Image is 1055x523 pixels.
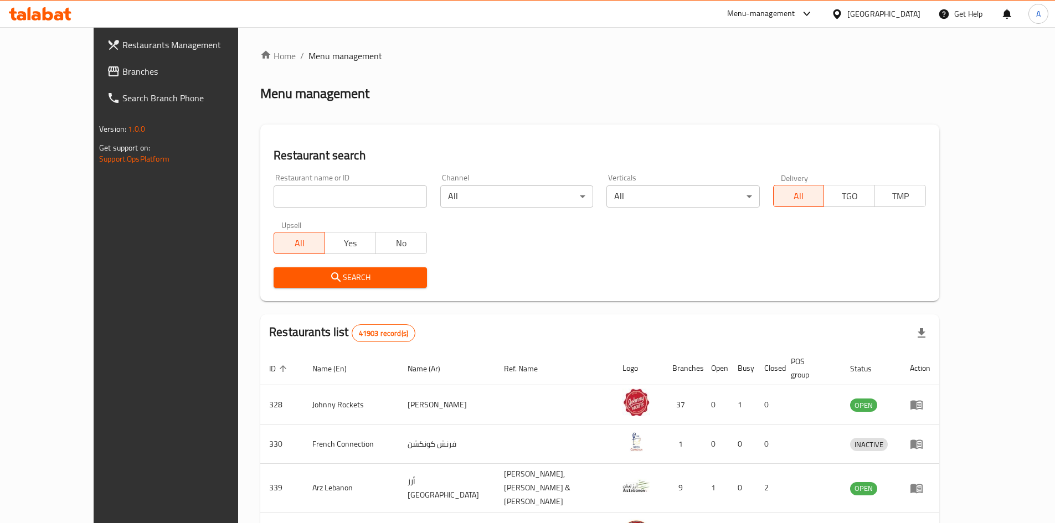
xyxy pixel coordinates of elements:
button: All [773,185,825,207]
td: Arz Lebanon [303,464,399,512]
th: Closed [755,351,782,385]
span: TGO [828,188,871,204]
span: Ref. Name [504,362,552,375]
span: Search Branch Phone [122,91,261,105]
td: 0 [755,385,782,424]
div: Menu [910,481,930,495]
span: POS group [791,355,828,381]
span: 41903 record(s) [352,328,415,339]
a: Search Branch Phone [98,85,270,111]
td: 1 [729,385,755,424]
button: Search [274,267,426,288]
button: All [274,232,325,254]
input: Search for restaurant name or ID.. [274,185,426,208]
span: Version: [99,122,126,136]
td: [PERSON_NAME] [399,385,495,424]
img: French Connection [622,428,650,455]
td: 0 [755,424,782,464]
span: Branches [122,65,261,78]
td: 0 [729,424,755,464]
span: TMP [879,188,922,204]
a: Support.OpsPlatform [99,152,169,166]
img: Arz Lebanon [622,472,650,500]
div: Menu [910,398,930,411]
span: A [1036,8,1041,20]
div: All [440,185,593,208]
td: 1 [702,464,729,512]
td: 0 [729,464,755,512]
span: Name (En) [312,362,361,375]
td: [PERSON_NAME],[PERSON_NAME] & [PERSON_NAME] [495,464,614,512]
th: Open [702,351,729,385]
div: INACTIVE [850,438,888,451]
div: All [606,185,759,208]
a: Home [260,49,296,63]
td: French Connection [303,424,399,464]
div: [GEOGRAPHIC_DATA] [847,8,920,20]
td: 339 [260,464,303,512]
th: Busy [729,351,755,385]
a: Restaurants Management [98,32,270,58]
div: Menu-management [727,7,795,20]
td: 37 [663,385,702,424]
li: / [300,49,304,63]
label: Delivery [781,174,809,182]
td: 0 [702,424,729,464]
div: Export file [908,320,935,346]
span: All [778,188,820,204]
h2: Menu management [260,85,369,102]
span: Name (Ar) [408,362,455,375]
span: Search [282,271,418,284]
img: Johnny Rockets [622,389,650,416]
th: Action [901,351,939,385]
td: 330 [260,424,303,464]
span: 1.0.0 [128,122,145,136]
button: Yes [325,232,376,254]
td: Johnny Rockets [303,385,399,424]
span: No [380,235,423,251]
span: Yes [330,235,372,251]
span: ID [269,362,290,375]
div: Menu [910,437,930,450]
span: OPEN [850,482,877,495]
td: 2 [755,464,782,512]
span: Restaurants Management [122,38,261,51]
td: 328 [260,385,303,424]
span: Status [850,362,886,375]
span: All [279,235,321,251]
span: Menu management [308,49,382,63]
span: Get support on: [99,141,150,155]
span: INACTIVE [850,438,888,451]
nav: breadcrumb [260,49,939,63]
label: Upsell [281,221,302,229]
div: Total records count [352,324,415,342]
button: TGO [824,185,875,207]
h2: Restaurants list [269,324,415,342]
td: 0 [702,385,729,424]
th: Logo [614,351,663,385]
h2: Restaurant search [274,147,926,164]
td: فرنش كونكشن [399,424,495,464]
button: No [375,232,427,254]
button: TMP [874,185,926,207]
div: OPEN [850,482,877,495]
td: أرز [GEOGRAPHIC_DATA] [399,464,495,512]
a: Branches [98,58,270,85]
th: Branches [663,351,702,385]
span: OPEN [850,399,877,412]
td: 9 [663,464,702,512]
td: 1 [663,424,702,464]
